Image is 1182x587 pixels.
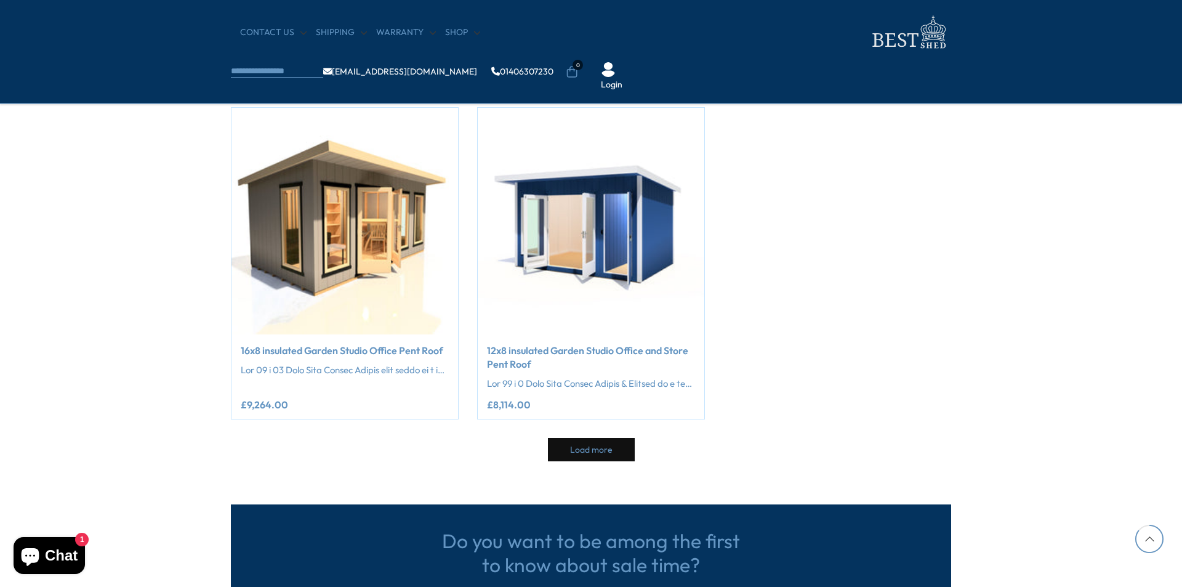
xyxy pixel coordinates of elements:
img: 16x8 insulated Garden Studio Office Pent Roof - Best Shed [231,108,458,334]
span: 0 [573,60,583,70]
a: 0 [566,66,578,78]
img: User Icon [601,62,616,77]
a: 01406307230 [491,67,553,76]
p: Lor 09 i 03 Dolo Sita Consec Adipis elit seddo ei t incididu utlabore et dol magnaa. Eni admin ve... [241,363,449,376]
a: Shop [445,26,480,39]
a: Shipping [316,26,367,39]
img: logo [865,12,951,52]
a: Login [601,79,622,91]
h3: Do you want to be among the first to know about sale time? [437,529,745,577]
span: Load more [570,445,613,454]
a: 12x8 insulated Garden Studio Office and Store Pent Roof [487,344,695,371]
a: 16x8 insulated Garden Studio Office Pent Roof [241,344,449,357]
ins: £8,114.00 [487,400,531,410]
button: Load more [548,438,635,461]
inbox-online-store-chat: Shopify online store chat [10,537,89,577]
a: CONTACT US [240,26,307,39]
a: [EMAIL_ADDRESS][DOMAIN_NAME] [323,67,477,76]
img: 12x8 insulated Garden Studio Office and Store Pent Roof - Best Shed [478,108,704,334]
ins: £9,264.00 [241,400,288,410]
a: Warranty [376,26,436,39]
p: Lor 99 i 0 Dolo Sita Consec Adipis & Elitsed do e temporin utlabore et dol magnaa. Eni admin veni... [487,377,695,390]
